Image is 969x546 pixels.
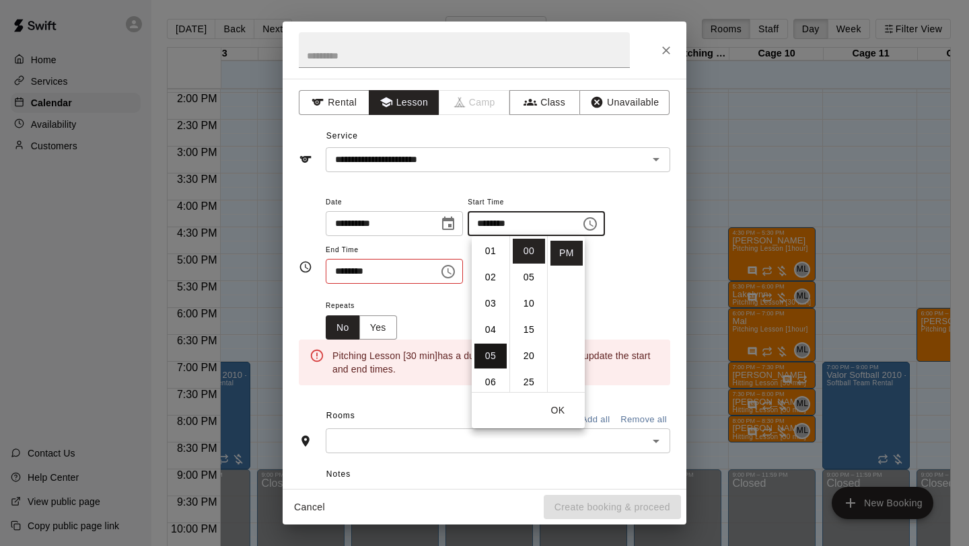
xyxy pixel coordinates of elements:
button: Lesson [369,90,439,115]
button: OK [536,398,579,423]
span: Repeats [326,297,408,315]
li: 6 hours [474,370,507,395]
button: Cancel [288,495,331,520]
span: Service [326,131,358,141]
li: 4 hours [474,317,507,342]
span: End Time [326,241,463,260]
svg: Rooms [299,434,312,448]
button: Choose time, selected time is 5:00 PM [577,210,604,237]
span: Rooms [326,411,355,420]
svg: Service [299,153,312,166]
li: 10 minutes [513,291,545,316]
button: Open [647,432,666,451]
li: 1 hours [474,239,507,264]
li: 25 minutes [513,370,545,395]
span: Notes [326,464,670,485]
div: outlined button group [326,315,397,340]
ul: Select meridiem [547,236,585,392]
button: Close [654,38,678,63]
button: Open [647,150,666,169]
span: Camps can only be created in the Services page [439,90,510,115]
li: 0 minutes [513,239,545,264]
button: Unavailable [579,90,670,115]
li: 20 minutes [513,344,545,368]
div: Pitching Lesson [30 min] has a duration of 30 mins . Please update the start and end times. [332,344,659,381]
button: Add all [574,409,617,430]
li: 5 hours [474,344,507,368]
span: Start Time [468,194,605,212]
button: No [326,315,360,340]
button: Class [509,90,580,115]
li: 2 hours [474,265,507,290]
ul: Select hours [472,236,509,392]
svg: Timing [299,260,312,274]
li: 15 minutes [513,317,545,342]
button: Choose time, selected time is 1:30 PM [435,258,462,285]
li: 5 minutes [513,265,545,290]
button: Remove all [617,409,670,430]
li: 3 hours [474,291,507,316]
li: PM [550,241,583,266]
button: Yes [359,315,397,340]
button: Choose date, selected date is Aug 20, 2025 [435,210,462,237]
button: Rental [299,90,369,115]
span: Date [326,194,463,212]
ul: Select minutes [509,236,547,392]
